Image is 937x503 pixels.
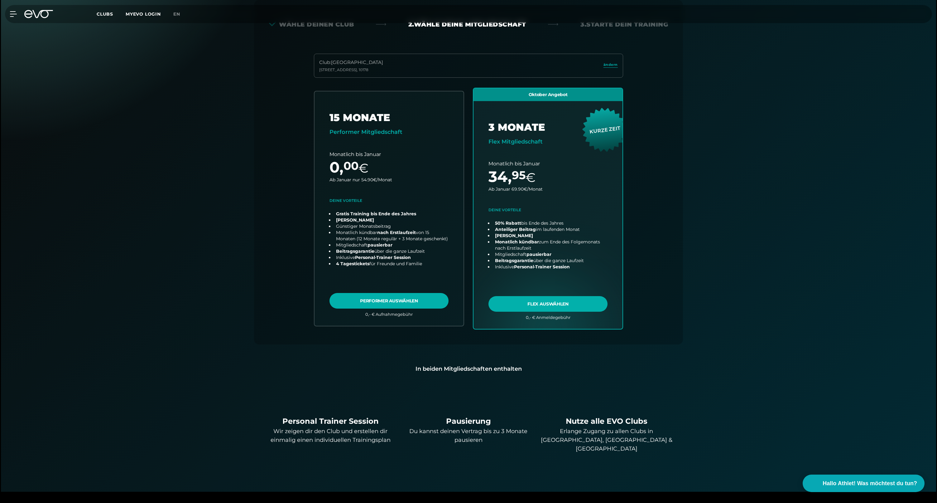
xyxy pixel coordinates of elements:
[402,416,535,427] div: Pausierung
[315,91,464,326] a: choose plan
[402,427,535,444] div: Du kannst deinen Vertrag bis zu 3 Monate pausieren
[319,59,383,66] div: Club : [GEOGRAPHIC_DATA]
[97,11,113,17] span: Clubs
[173,11,180,17] span: en
[173,11,188,18] a: en
[540,416,673,427] div: Nutze alle EVO Clubs
[603,62,618,69] a: ändern
[97,11,126,17] a: Clubs
[823,479,917,488] span: Hallo Athlet! Was möchtest du tun?
[319,67,383,72] div: [STREET_ADDRESS] , 10178
[264,416,397,427] div: Personal Trainer Session
[540,427,673,453] div: Erlange Zugang zu allen Clubs in [GEOGRAPHIC_DATA], [GEOGRAPHIC_DATA] & [GEOGRAPHIC_DATA]
[603,62,618,67] span: ändern
[803,475,925,492] button: Hallo Athlet! Was möchtest du tun?
[264,364,673,373] div: In beiden Mitgliedschaften enthalten
[126,11,161,17] a: MYEVO LOGIN
[264,427,397,444] div: Wir zeigen dir den Club und erstellen dir einmalig einen individuellen Trainingsplan
[473,88,622,329] a: choose plan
